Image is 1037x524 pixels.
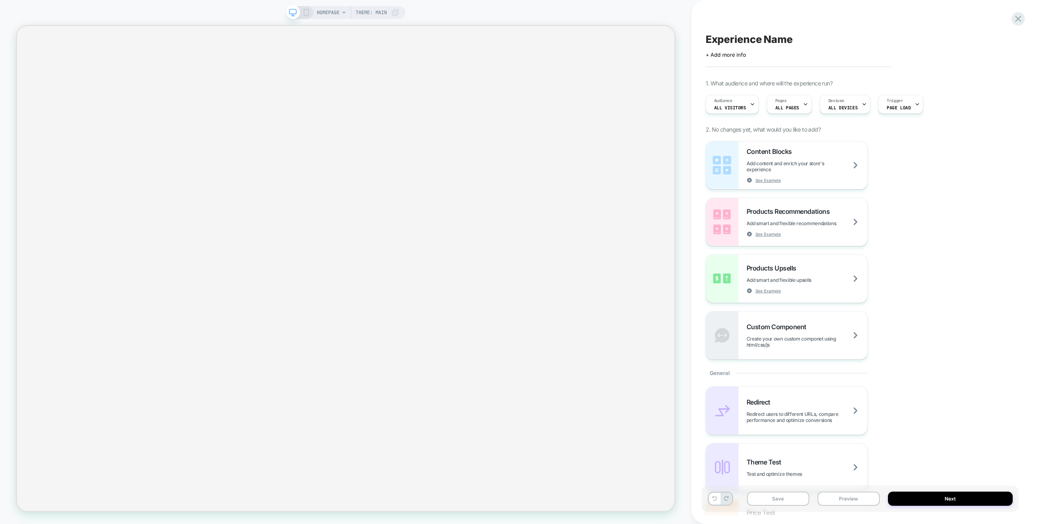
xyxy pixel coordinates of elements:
span: See Example [755,288,781,294]
span: 1. What audience and where will the experience run? [706,80,832,87]
div: General [706,360,868,386]
span: Page Load [887,105,911,111]
span: Audience [714,98,732,104]
span: 2. No changes yet, what would you like to add? [706,126,821,133]
span: ALL PAGES [775,105,799,111]
button: Next [888,492,1013,506]
span: Content Blocks [747,147,796,155]
span: + Add more info [706,51,746,58]
span: Test and optimize themes [747,471,822,477]
span: HOMEPAGE [317,6,339,19]
span: Add smart and flexible recommendations [747,220,857,226]
span: Custom Component [747,323,811,331]
span: Redirect users to different URLs, compare performance and optimize conversions [747,411,867,423]
span: Theme: MAIN [356,6,387,19]
span: Add content and enrich your store's experience [747,160,867,173]
span: Trigger [887,98,903,104]
span: Devices [828,98,844,104]
span: Create your own custom componet using html/css/js [747,336,867,348]
span: See Example [755,231,781,237]
span: Pages [775,98,787,104]
span: See Example [755,177,781,183]
button: Preview [817,492,880,506]
button: Save [747,492,809,506]
span: Products Recommendations [747,207,834,215]
span: Experience Name [706,33,793,45]
span: Redirect [747,398,775,406]
span: Products Upsells [747,264,800,272]
span: Add smart and flexible upsells [747,277,832,283]
span: ALL DEVICES [828,105,858,111]
span: Theme Test [747,458,785,466]
span: All Visitors [714,105,746,111]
